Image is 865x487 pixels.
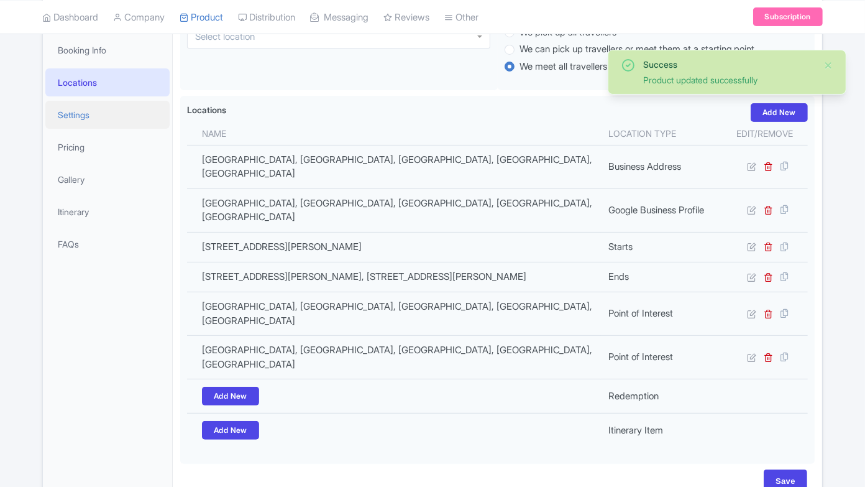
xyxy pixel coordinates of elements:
[601,336,721,379] td: Point of Interest
[753,7,823,26] a: Subscription
[519,60,682,74] label: We meet all travellers at a starting point
[601,379,721,414] td: Redemption
[187,232,601,262] td: [STREET_ADDRESS][PERSON_NAME]
[45,165,170,193] a: Gallery
[202,387,259,406] a: Add New
[601,232,721,262] td: Starts
[643,58,813,71] div: Success
[195,31,262,42] input: Select location
[601,188,721,232] td: Google Business Profile
[601,292,721,336] td: Point of Interest
[187,262,601,292] td: [STREET_ADDRESS][PERSON_NAME], [STREET_ADDRESS][PERSON_NAME]
[187,188,601,232] td: [GEOGRAPHIC_DATA], [GEOGRAPHIC_DATA], [GEOGRAPHIC_DATA], [GEOGRAPHIC_DATA], [GEOGRAPHIC_DATA]
[187,122,601,146] th: Name
[751,103,808,122] a: Add New
[45,68,170,96] a: Locations
[721,122,808,146] th: Edit/Remove
[187,103,226,116] label: Locations
[45,198,170,226] a: Itinerary
[601,262,721,292] td: Ends
[601,145,721,188] td: Business Address
[45,133,170,161] a: Pricing
[45,36,170,64] a: Booking Info
[45,101,170,129] a: Settings
[202,421,259,440] a: Add New
[187,336,601,379] td: [GEOGRAPHIC_DATA], [GEOGRAPHIC_DATA], [GEOGRAPHIC_DATA], [GEOGRAPHIC_DATA], [GEOGRAPHIC_DATA]
[601,122,721,146] th: Location type
[643,73,813,86] div: Product updated successfully
[187,145,601,188] td: [GEOGRAPHIC_DATA], [GEOGRAPHIC_DATA], [GEOGRAPHIC_DATA], [GEOGRAPHIC_DATA], [GEOGRAPHIC_DATA]
[823,58,833,73] button: Close
[187,292,601,336] td: [GEOGRAPHIC_DATA], [GEOGRAPHIC_DATA], [GEOGRAPHIC_DATA], [GEOGRAPHIC_DATA], [GEOGRAPHIC_DATA]
[519,42,755,57] label: We can pick up travellers or meet them at a starting point
[45,230,170,258] a: FAQs
[601,414,721,448] td: Itinerary Item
